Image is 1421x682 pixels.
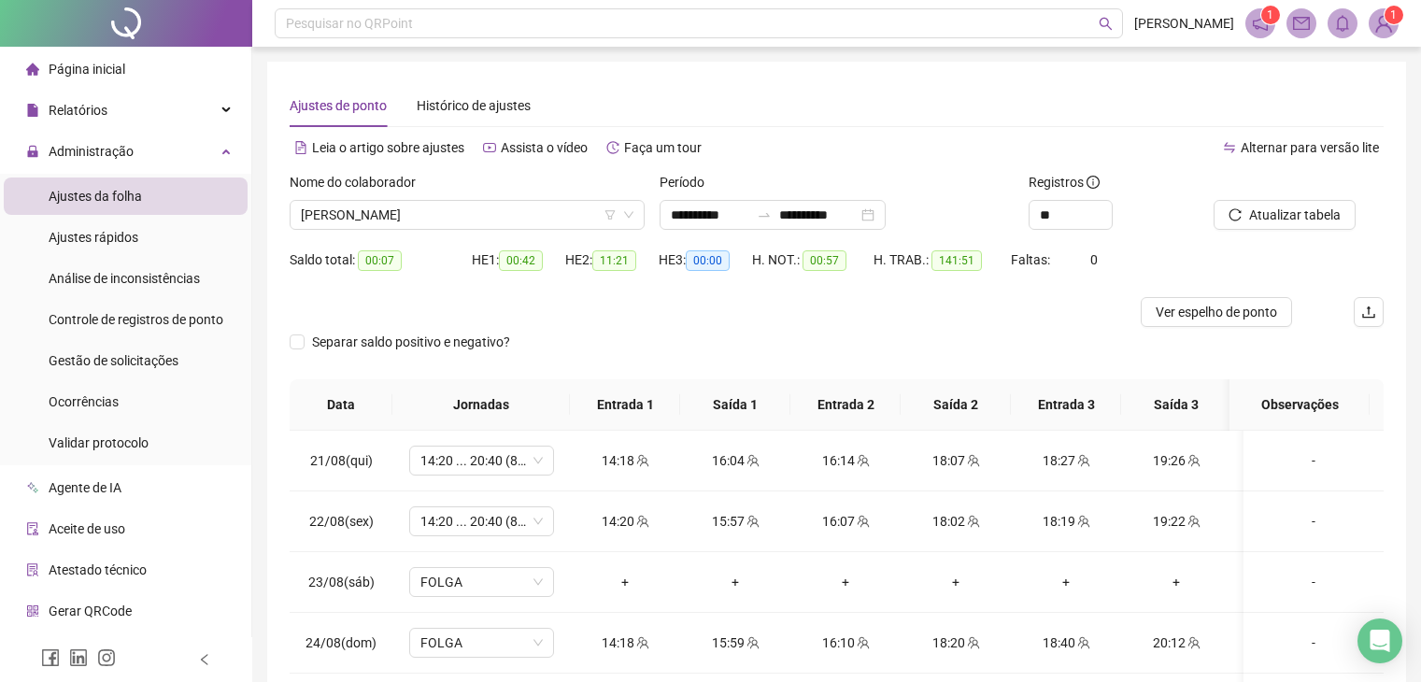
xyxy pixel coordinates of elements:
[916,450,996,471] div: 18:07
[634,636,649,649] span: team
[1087,176,1100,189] span: info-circle
[26,604,39,618] span: qrcode
[1011,379,1121,431] th: Entrada 3
[1186,515,1201,528] span: team
[745,515,760,528] span: team
[855,515,870,528] span: team
[26,563,39,576] span: solution
[1261,6,1280,24] sup: 1
[49,353,178,368] span: Gestão de solicitações
[1390,8,1397,21] span: 1
[472,249,565,271] div: HE 1:
[585,632,665,653] div: 14:18
[1136,511,1216,532] div: 19:22
[49,144,134,159] span: Administração
[309,514,374,529] span: 22/08(sex)
[916,632,996,653] div: 18:20
[310,453,373,468] span: 21/08(qui)
[803,250,846,271] span: 00:57
[49,521,125,536] span: Aceite de uso
[1026,450,1106,471] div: 18:27
[290,98,387,113] span: Ajustes de ponto
[49,435,149,450] span: Validar protocolo
[1241,140,1379,155] span: Alternar para versão lite
[483,141,496,154] span: youtube
[686,250,730,271] span: 00:00
[26,522,39,535] span: audit
[757,207,772,222] span: swap-right
[1075,454,1090,467] span: team
[1229,208,1242,221] span: reload
[1186,636,1201,649] span: team
[49,271,200,286] span: Análise de inconsistências
[1229,379,1370,431] th: Observações
[1252,15,1269,32] span: notification
[1136,632,1216,653] div: 20:12
[1075,515,1090,528] span: team
[69,648,88,667] span: linkedin
[624,140,702,155] span: Faça um tour
[420,568,543,596] span: FOLGA
[312,140,464,155] span: Leia o artigo sobre ajustes
[49,562,147,577] span: Atestado técnico
[49,189,142,204] span: Ajustes da folha
[306,635,377,650] span: 24/08(dom)
[49,604,132,618] span: Gerar QRCode
[570,379,680,431] th: Entrada 1
[49,312,223,327] span: Controle de registros de ponto
[1156,302,1277,322] span: Ver espelho de ponto
[592,250,636,271] span: 11:21
[965,515,980,528] span: team
[855,454,870,467] span: team
[1249,205,1341,225] span: Atualizar tabela
[1099,17,1113,31] span: search
[565,249,659,271] div: HE 2:
[634,515,649,528] span: team
[290,172,428,192] label: Nome do colaborador
[634,454,649,467] span: team
[1029,172,1100,192] span: Registros
[1357,618,1402,663] div: Open Intercom Messenger
[358,250,402,271] span: 00:07
[695,632,775,653] div: 15:59
[308,575,375,590] span: 23/08(sáb)
[805,511,886,532] div: 16:07
[301,201,633,229] span: JOAO CARLOS DIAS SALES
[1267,8,1273,21] span: 1
[1293,15,1310,32] span: mail
[752,249,874,271] div: H. NOT.:
[585,511,665,532] div: 14:20
[97,648,116,667] span: instagram
[745,454,760,467] span: team
[1258,450,1369,471] div: -
[417,98,531,113] span: Histórico de ajustes
[1370,9,1398,37] img: 88641
[916,511,996,532] div: 18:02
[659,249,752,271] div: HE 3:
[1385,6,1403,24] sup: Atualize o seu contato no menu Meus Dados
[1090,252,1098,267] span: 0
[420,447,543,475] span: 14:20 ... 20:40 (8 HORAS)
[931,250,982,271] span: 141:51
[680,379,790,431] th: Saída 1
[1258,572,1369,592] div: -
[1214,200,1356,230] button: Atualizar tabela
[1026,632,1106,653] div: 18:40
[392,379,570,431] th: Jornadas
[49,480,121,495] span: Agente de IA
[41,648,60,667] span: facebook
[49,62,125,77] span: Página inicial
[420,507,543,535] span: 14:20 ... 20:40 (8 HORAS)
[1136,572,1216,592] div: +
[604,209,616,220] span: filter
[26,145,39,158] span: lock
[1121,379,1231,431] th: Saída 3
[695,511,775,532] div: 15:57
[501,140,588,155] span: Assista o vídeo
[305,332,518,352] span: Separar saldo positivo e negativo?
[965,636,980,649] span: team
[855,636,870,649] span: team
[499,250,543,271] span: 00:42
[745,636,760,649] span: team
[1361,305,1376,320] span: upload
